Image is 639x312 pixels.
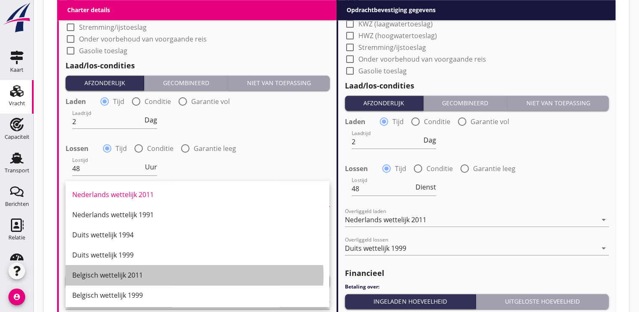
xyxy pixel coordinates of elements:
[116,144,127,153] label: Tijd
[427,99,504,107] div: Gecombineerd
[348,99,420,107] div: Afzonderlijk
[358,20,433,28] label: KWZ (laagwatertoeslag)
[147,78,224,87] div: Gecombineerd
[599,215,609,225] i: arrow_drop_down
[345,244,406,252] div: Duits wettelijk 1999
[345,268,609,279] h2: Financieel
[395,164,406,173] label: Tijd
[79,35,207,43] label: Onder voorbehoud van voorgaande reis
[345,294,476,309] button: Ingeladen hoeveelheid
[511,99,605,107] div: Niet van toepassing
[352,182,414,195] input: Lostijd
[72,290,323,300] div: Belgisch wettelijk 1999
[5,168,29,173] div: Transport
[113,97,124,106] label: Tijd
[2,2,32,33] img: logo-small.a267ee39.svg
[72,162,143,175] input: Lostijd
[145,117,157,123] span: Dag
[228,75,329,91] button: Niet van toepassing
[423,96,508,111] button: Gecombineerd
[423,137,436,143] span: Dag
[145,97,171,106] label: Conditie
[345,216,426,224] div: Nederlands wettelijk 2011
[72,210,323,220] div: Nederlands wettelijk 1991
[8,235,25,240] div: Relatie
[345,283,609,291] h4: Betaling over:
[72,115,143,128] input: Laadtijd
[358,43,426,52] label: Stremming/ijstoeslag
[72,230,323,240] div: Duits wettelijk 1994
[358,67,407,75] label: Gasolie toeslag
[415,184,436,190] span: Dienst
[320,195,330,205] i: arrow_drop_down
[5,201,29,207] div: Berichten
[358,31,437,40] label: HWZ (hoogwatertoeslag)
[10,67,24,73] div: Kaart
[5,134,29,140] div: Capaciteit
[392,117,404,126] label: Tijd
[345,164,368,173] strong: Lossen
[66,97,86,106] strong: Laden
[79,11,158,20] label: HWZ (hoogwatertoeslag)
[66,60,330,71] h2: Laad/los-condities
[69,78,140,87] div: Afzonderlijk
[424,117,450,126] label: Conditie
[345,96,423,111] button: Afzonderlijk
[476,294,609,309] button: Uitgeloste hoeveelheid
[79,23,147,31] label: Stremming/ijstoeslag
[66,144,89,153] strong: Lossen
[345,80,609,91] h2: Laad/los-condities
[8,289,25,305] i: account_circle
[144,75,228,91] button: Gecombineerd
[72,250,323,260] div: Duits wettelijk 1999
[145,164,157,170] span: Uur
[508,96,609,111] button: Niet van toepassing
[599,243,609,253] i: arrow_drop_down
[231,78,326,87] div: Niet van toepassing
[352,135,422,148] input: Laadtijd
[72,270,323,280] div: Belgisch wettelijk 2011
[471,117,509,126] label: Garantie vol
[345,117,366,126] strong: Laden
[479,297,605,306] div: Uitgeloste hoeveelheid
[473,164,515,173] label: Garantie leeg
[358,55,486,63] label: Onder voorbehoud van voorgaande reis
[72,190,323,200] div: Nederlands wettelijk 2011
[147,144,174,153] label: Conditie
[194,144,236,153] label: Garantie leeg
[79,47,127,55] label: Gasolie toeslag
[66,75,144,91] button: Afzonderlijk
[9,101,25,106] div: Vracht
[191,97,230,106] label: Garantie vol
[426,164,453,173] label: Conditie
[348,297,473,306] div: Ingeladen hoeveelheid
